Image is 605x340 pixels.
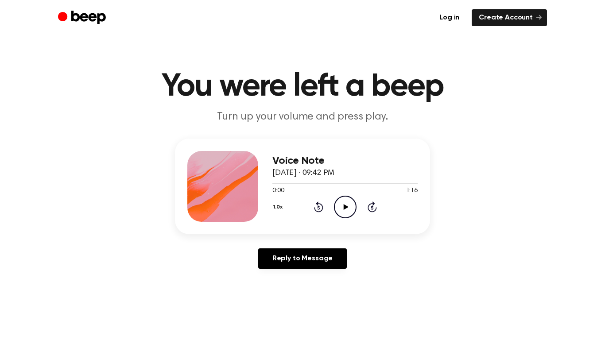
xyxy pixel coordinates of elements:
a: Beep [58,9,108,27]
span: [DATE] · 09:42 PM [272,169,334,177]
h3: Voice Note [272,155,418,167]
span: 0:00 [272,186,284,196]
h1: You were left a beep [76,71,529,103]
a: Log in [432,9,466,26]
p: Turn up your volume and press play. [132,110,473,124]
a: Reply to Message [258,248,347,269]
span: 1:16 [406,186,418,196]
button: 1.0x [272,200,286,215]
a: Create Account [472,9,547,26]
